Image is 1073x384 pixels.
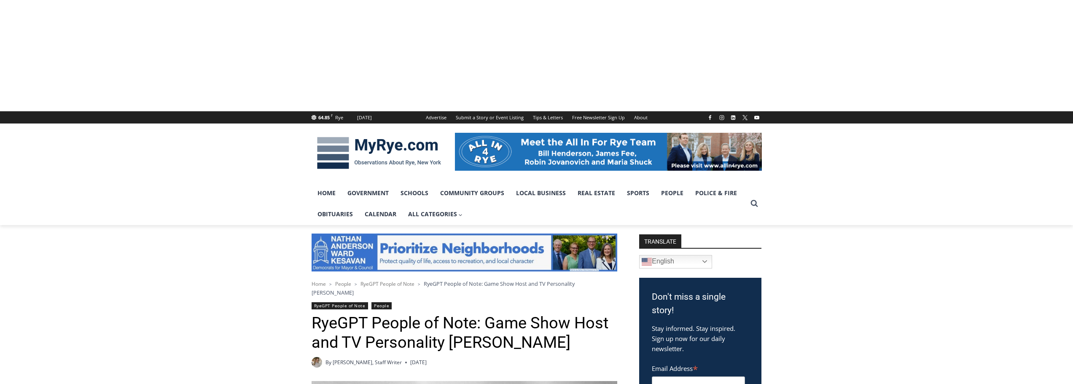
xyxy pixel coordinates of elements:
[642,257,652,267] img: en
[312,357,322,368] a: Author image
[629,111,652,124] a: About
[329,281,332,287] span: >
[357,114,372,121] div: [DATE]
[421,111,652,124] nav: Secondary Navigation
[451,111,528,124] a: Submit a Story or Event Listing
[434,183,510,204] a: Community Groups
[572,183,621,204] a: Real Estate
[655,183,689,204] a: People
[747,196,762,211] button: View Search Form
[510,183,572,204] a: Local Business
[371,302,392,309] a: People
[312,204,359,225] a: Obituaries
[312,280,326,287] a: Home
[312,357,322,368] img: (PHOTO: MyRye.com Summer 2023 intern Beatrice Larzul.)
[312,183,747,225] nav: Primary Navigation
[342,183,395,204] a: Government
[312,279,617,297] nav: Breadcrumbs
[359,204,402,225] a: Calendar
[312,131,446,175] img: MyRye.com
[355,281,357,287] span: >
[312,302,368,309] a: RyeGPT People of Note
[312,280,575,296] span: RyeGPT People of Note: Game Show Host and TV Personality [PERSON_NAME]
[639,255,712,269] a: English
[335,280,351,287] a: People
[689,183,743,204] a: Police & Fire
[652,290,749,317] h3: Don't miss a single story!
[621,183,655,204] a: Sports
[360,280,414,287] a: RyeGPT People of Note
[740,113,750,123] a: X
[421,111,451,124] a: Advertise
[567,111,629,124] a: Free Newsletter Sign Up
[318,114,330,121] span: 64.85
[717,113,727,123] a: Instagram
[455,133,762,171] img: All in for Rye
[652,360,745,375] label: Email Address
[325,358,331,366] span: By
[335,114,343,121] div: Rye
[639,234,681,248] strong: TRANSLATE
[652,323,749,354] p: Stay informed. Stay inspired. Sign up now for our daily newsletter.
[312,314,617,352] h1: RyeGPT People of Note: Game Show Host and TV Personality [PERSON_NAME]
[331,113,333,118] span: F
[705,113,715,123] a: Facebook
[312,183,342,204] a: Home
[728,113,738,123] a: Linkedin
[418,281,420,287] span: >
[410,358,427,366] time: [DATE]
[395,183,434,204] a: Schools
[402,204,469,225] a: All Categories
[752,113,762,123] a: YouTube
[528,111,567,124] a: Tips & Letters
[333,359,402,366] a: [PERSON_NAME], Staff Writer
[408,209,463,219] span: All Categories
